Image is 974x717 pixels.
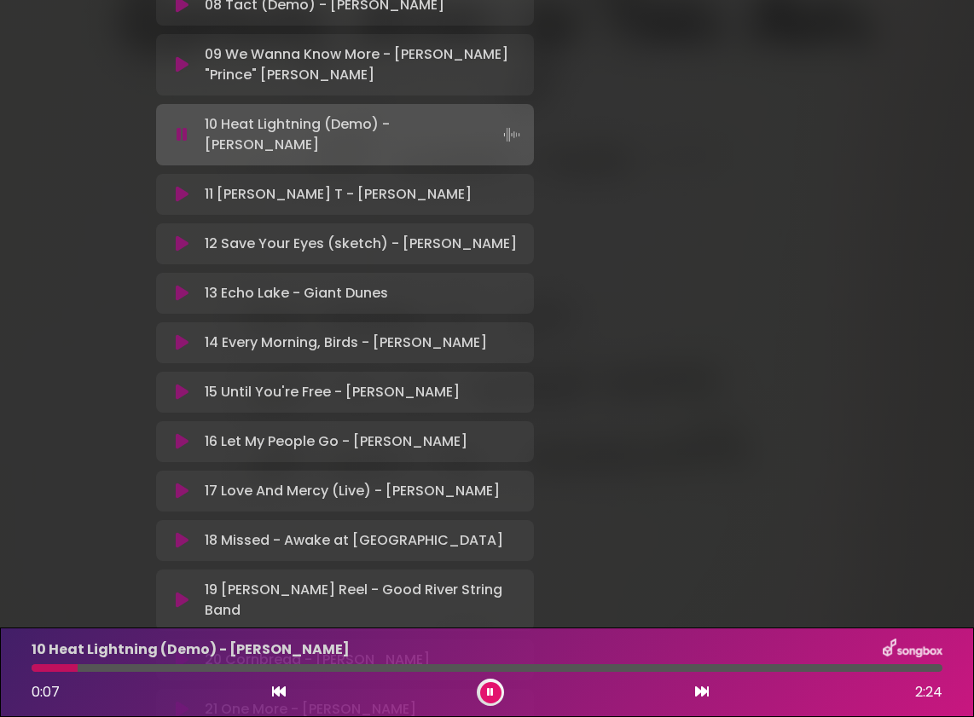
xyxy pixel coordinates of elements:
p: 19 [PERSON_NAME] Reel - Good River String Band [205,580,524,621]
p: 13 Echo Lake - Giant Dunes [205,283,388,304]
p: 18 Missed - Awake at [GEOGRAPHIC_DATA] [205,530,503,551]
p: 12 Save Your Eyes (sketch) - [PERSON_NAME] [205,234,517,254]
p: 14 Every Morning, Birds - [PERSON_NAME] [205,332,487,353]
img: songbox-logo-white.png [883,639,942,661]
p: 15 Until You're Free - [PERSON_NAME] [205,382,460,402]
p: 11 [PERSON_NAME] T - [PERSON_NAME] [205,184,472,205]
span: 2:24 [915,682,942,703]
img: waveform4.gif [500,123,524,147]
span: 0:07 [32,682,60,702]
p: 10 Heat Lightning (Demo) - [PERSON_NAME] [32,639,350,660]
p: 09 We Wanna Know More - [PERSON_NAME] "Prince" [PERSON_NAME] [205,44,524,85]
p: 17 Love And Mercy (Live) - [PERSON_NAME] [205,481,500,501]
p: 16 Let My People Go - [PERSON_NAME] [205,431,467,452]
p: 10 Heat Lightning (Demo) - [PERSON_NAME] [205,114,524,155]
